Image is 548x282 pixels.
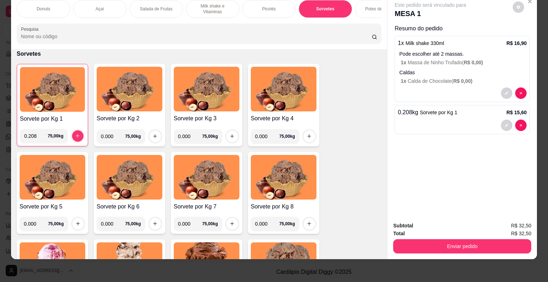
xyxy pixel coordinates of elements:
p: Pode escolher até 2 massas. [399,50,527,57]
button: decrease-product-quantity [501,87,512,99]
p: MESA 1 [395,9,466,19]
button: increase-product-quantity [304,218,315,230]
strong: Subtotal [393,223,413,228]
button: decrease-product-quantity [515,87,527,99]
button: decrease-product-quantity [501,120,512,131]
h4: Sorvete por Kg 1 [20,115,85,123]
p: Açaí [96,6,104,12]
span: Milk shake 330ml [406,40,444,46]
button: Enviar pedido [393,239,531,253]
p: R$ 15,60 [506,109,527,116]
span: 1 x [401,78,407,84]
button: increase-product-quantity [227,218,238,230]
img: product-image [251,155,316,200]
img: product-image [174,155,239,200]
input: 0.00 [255,217,279,231]
p: R$ 16,90 [506,40,527,47]
input: 0.00 [101,217,125,231]
strong: Total [393,231,405,236]
h4: Sorvete por Kg 6 [97,202,162,211]
input: 0.00 [24,129,48,143]
p: Salada de Frutas [140,6,172,12]
p: 0.208 kg [398,108,457,117]
button: increase-product-quantity [72,218,84,230]
span: R$ 0,00 ) [453,78,472,84]
input: 0.00 [101,129,125,143]
button: decrease-product-quantity [513,1,524,13]
button: increase-product-quantity [149,131,161,142]
p: 1 x [398,39,444,47]
input: 0.00 [178,129,202,143]
span: Sorvete por Kg 1 [420,110,457,115]
h4: Sorvete por Kg 7 [174,202,239,211]
input: 0.00 [24,217,48,231]
p: Sorvetes [17,50,382,58]
p: Milk shake e Vitaminas [192,3,233,15]
p: Calda de Chocolate ( [401,77,527,85]
p: Caldas [399,69,527,76]
h4: Sorvete por Kg 2 [97,114,162,123]
p: Sorvetes [316,6,334,12]
button: decrease-product-quantity [515,120,527,131]
img: product-image [97,67,162,111]
button: increase-product-quantity [149,218,161,230]
span: 1 x [401,60,407,65]
h4: Sorvete por Kg 4 [251,114,316,123]
img: product-image [97,155,162,200]
img: product-image [174,67,239,111]
button: increase-product-quantity [72,130,83,142]
button: increase-product-quantity [227,131,238,142]
p: Massa de Ninho Trufado ( [401,59,527,66]
input: 0.00 [178,217,202,231]
p: Este pedido será vinculado para [395,1,466,9]
p: Resumo do pedido [395,24,530,33]
h4: Sorvete por Kg 3 [174,114,239,123]
img: product-image [251,67,316,111]
button: increase-product-quantity [304,131,315,142]
input: Pesquisa [21,33,372,40]
input: 0.00 [255,129,279,143]
label: Pesquisa [21,26,41,32]
span: R$ 32,50 [511,222,531,230]
p: Potes de Sorvete [365,6,398,12]
span: R$ 0,00 ) [464,60,483,65]
p: Picolés [262,6,276,12]
h4: Sorvete por Kg 8 [251,202,316,211]
h4: Sorvete por Kg 5 [20,202,85,211]
img: product-image [20,155,85,200]
img: product-image [20,67,85,112]
span: R$ 32,50 [511,230,531,237]
p: Donuts [37,6,50,12]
